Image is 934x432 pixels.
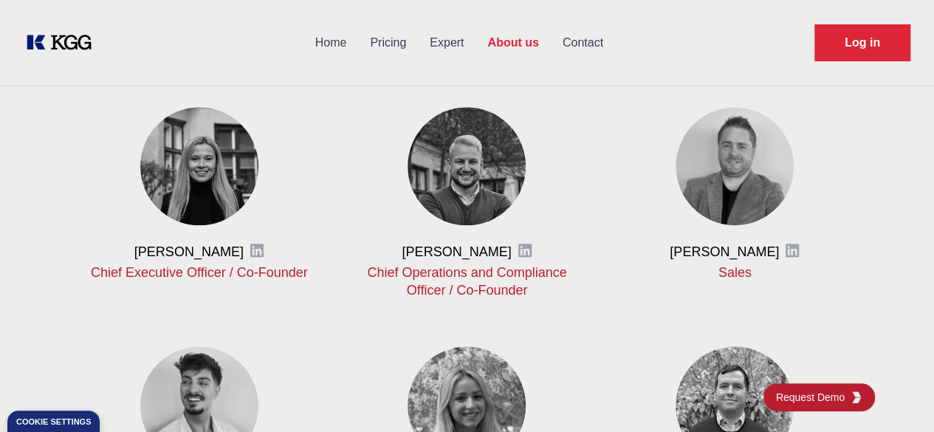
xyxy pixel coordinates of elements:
img: KGG [851,391,862,403]
img: Barney Vajda [408,107,526,225]
a: Home [303,24,359,62]
a: Pricing [358,24,418,62]
div: Cookie settings [16,418,91,426]
a: KOL Knowledge Platform: Talk to Key External Experts (KEE) [24,31,103,55]
img: Martin Grady [676,107,794,225]
span: Request Demo [776,390,851,405]
iframe: Chat Widget [860,361,934,432]
p: Sales [625,264,845,281]
a: Expert [418,24,475,62]
h3: [PERSON_NAME] [670,243,779,261]
h3: [PERSON_NAME] [402,243,511,261]
a: Contact [551,24,615,62]
img: Viktoriya Vasilenko [140,107,258,225]
a: Request Demo [814,24,910,61]
a: Request DemoKGG [763,383,875,411]
p: Chief Executive Officer / Co-Founder [89,264,310,281]
p: Chief Operations and Compliance Officer / Co-Founder [357,264,577,299]
h3: [PERSON_NAME] [134,243,244,261]
a: About us [475,24,550,62]
div: チャットウィジェット [860,361,934,432]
